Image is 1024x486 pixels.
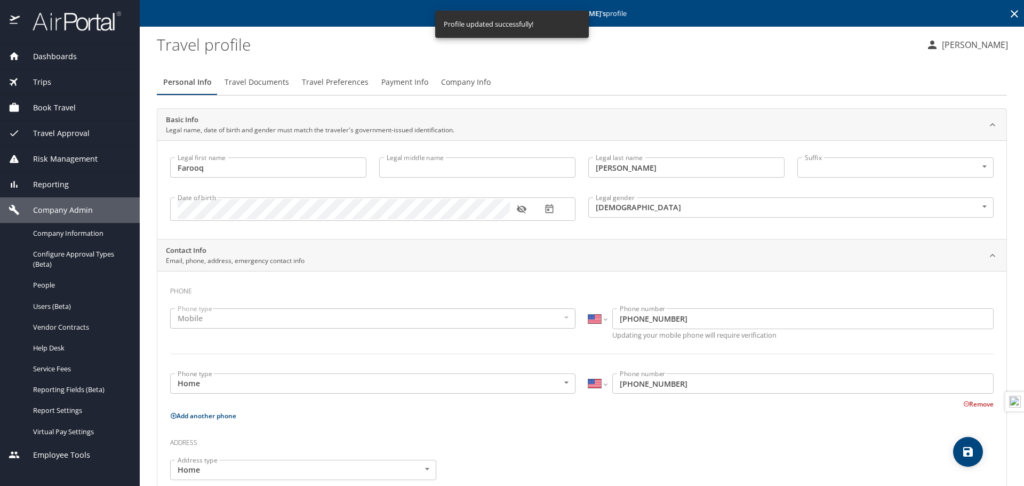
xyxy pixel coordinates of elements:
[33,301,127,312] span: Users (Beta)
[20,76,51,88] span: Trips
[170,280,994,298] h3: Phone
[170,308,575,329] div: Mobile
[33,343,127,353] span: Help Desk
[33,427,127,437] span: Virtual Pay Settings
[588,197,994,218] div: [DEMOGRAPHIC_DATA]
[157,140,1006,239] div: Basic InfoLegal name, date of birth and gender must match the traveler's government-issued identi...
[33,280,127,290] span: People
[33,322,127,332] span: Vendor Contracts
[166,245,305,256] h2: Contact Info
[381,76,428,89] span: Payment Info
[20,204,93,216] span: Company Admin
[33,405,127,416] span: Report Settings
[170,373,575,394] div: Home
[170,411,236,420] button: Add another phone
[143,10,1021,17] p: Editing profile
[157,28,917,61] h1: Travel profile
[20,102,76,114] span: Book Travel
[163,76,212,89] span: Personal Info
[157,240,1006,272] div: Contact InfoEmail, phone, address, emergency contact info
[33,385,127,395] span: Reporting Fields (Beta)
[939,38,1008,51] p: [PERSON_NAME]
[20,128,90,139] span: Travel Approval
[441,76,491,89] span: Company Info
[302,76,369,89] span: Travel Preferences
[612,332,994,339] p: Updating your mobile phone will require verification
[10,11,21,31] img: icon-airportal.png
[20,51,77,62] span: Dashboards
[20,449,90,461] span: Employee Tools
[963,400,994,409] button: Remove
[20,179,69,190] span: Reporting
[157,109,1006,141] div: Basic InfoLegal name, date of birth and gender must match the traveler's government-issued identi...
[170,460,436,480] div: Home
[166,125,454,135] p: Legal name, date of birth and gender must match the traveler's government-issued identification.
[157,69,1007,95] div: Profile
[170,431,994,449] h3: Address
[953,437,983,467] button: save
[33,228,127,238] span: Company Information
[444,14,533,35] div: Profile updated successfully!
[225,76,289,89] span: Travel Documents
[797,157,994,178] div: ​
[922,35,1012,54] button: [PERSON_NAME]
[166,115,454,125] h2: Basic Info
[33,249,127,269] span: Configure Approval Types (Beta)
[166,256,305,266] p: Email, phone, address, emergency contact info
[21,11,121,31] img: airportal-logo.png
[33,364,127,374] span: Service Fees
[20,153,98,165] span: Risk Management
